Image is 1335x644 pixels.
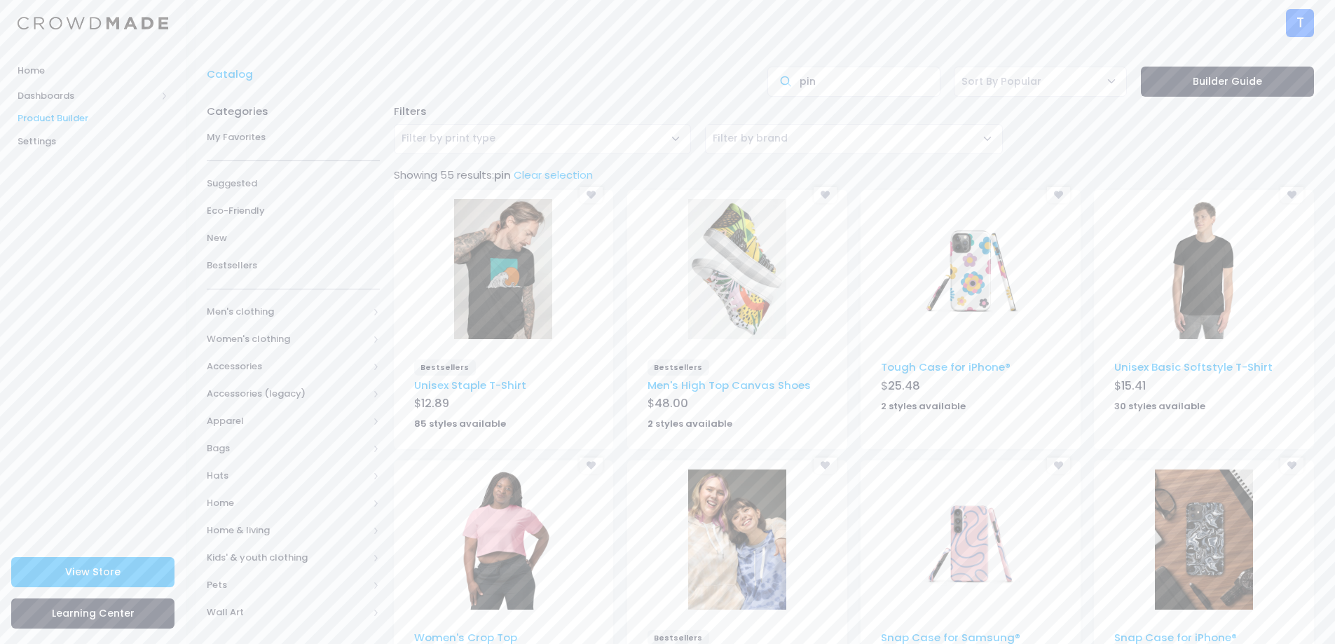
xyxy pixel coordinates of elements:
span: Bestsellers [648,359,709,375]
span: Hats [207,469,368,483]
span: 12.89 [421,395,449,411]
input: Search products [767,67,940,97]
div: $ [414,395,593,415]
span: Filter by brand [705,124,1003,154]
span: Filter by brand [713,131,788,145]
span: Suggested [207,177,380,191]
div: Categories [207,97,380,119]
strong: 85 styles available [414,417,506,430]
span: Accessories (legacy) [207,387,368,401]
span: Filter by print type [402,131,495,145]
img: Logo [18,17,168,30]
a: Unisex Staple T-Shirt [414,378,526,392]
a: Tough Case for iPhone® [881,359,1011,374]
a: View Store [11,557,174,587]
span: 25.48 [888,378,920,394]
a: Bestsellers [207,252,380,280]
span: Bags [207,441,368,455]
span: 15.41 [1121,378,1146,394]
span: Filter by brand [713,131,788,146]
span: Home [18,64,168,78]
span: Home & living [207,523,368,537]
div: Showing 55 results: [387,167,1321,183]
strong: 2 styles available [881,399,966,413]
a: New [207,225,380,252]
span: Filter by print type [402,131,495,146]
span: pin [494,167,511,182]
span: Bestsellers [207,259,380,273]
a: Learning Center [11,598,174,629]
a: Suggested [207,170,380,198]
span: New [207,231,380,245]
span: Kids' & youth clothing [207,551,368,565]
span: Bestsellers [414,359,476,375]
div: $ [648,395,826,415]
span: Wall Art [207,605,368,619]
span: Product Builder [18,111,168,125]
a: Eco-Friendly [207,198,380,225]
a: My Favorites [207,124,380,151]
a: Catalog [207,67,260,82]
strong: 2 styles available [648,417,732,430]
a: Clear selection [514,167,593,182]
a: Unisex Basic Softstyle T-Shirt [1114,359,1273,374]
span: Pets [207,578,368,592]
span: View Store [65,565,121,579]
span: My Favorites [207,130,380,144]
span: 48.00 [655,395,688,411]
span: Eco-Friendly [207,204,380,218]
span: Home [207,496,368,510]
div: Filters [387,104,1321,119]
div: $ [881,378,1060,397]
a: Men's High Top Canvas Shoes [648,378,811,392]
div: T [1286,9,1314,37]
span: Accessories [207,359,368,374]
span: Learning Center [52,606,135,620]
strong: 30 styles available [1114,399,1205,413]
span: Sort By Popular [954,67,1127,97]
span: Filter by print type [394,124,692,154]
a: Builder Guide [1141,67,1314,97]
span: Men's clothing [207,305,368,319]
span: Settings [18,135,168,149]
span: Apparel [207,414,368,428]
span: Women's clothing [207,332,368,346]
div: $ [1114,378,1293,397]
span: Dashboards [18,89,156,103]
span: Sort By Popular [961,74,1041,89]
